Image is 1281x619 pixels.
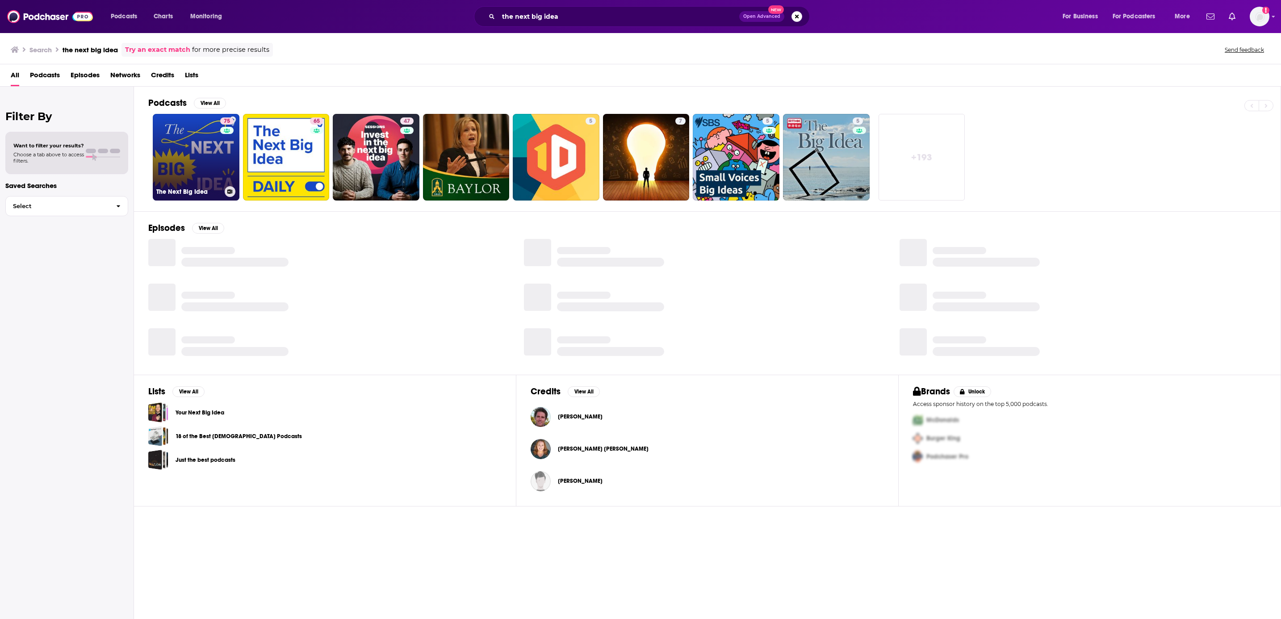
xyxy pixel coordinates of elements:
[1168,9,1201,24] button: open menu
[243,114,330,201] a: 65
[1175,10,1190,23] span: More
[783,114,870,201] a: 5
[739,11,784,22] button: Open AdvancedNew
[482,6,818,27] div: Search podcasts, credits, & more...
[1056,9,1109,24] button: open menu
[148,222,185,234] h2: Episodes
[909,429,926,448] img: Second Pro Logo
[913,401,1266,407] p: Access sponsor history on the top 5,000 podcasts.
[190,10,222,23] span: Monitoring
[176,431,302,441] a: 18 of the Best [DEMOGRAPHIC_DATA] Podcasts
[404,117,410,126] span: 47
[856,117,859,126] span: 5
[675,117,686,125] a: 7
[926,435,960,442] span: Burger King
[762,117,773,125] a: 5
[531,439,551,459] img: Erin Loman Jeck
[766,117,769,126] span: 5
[30,68,60,86] a: Podcasts
[310,117,323,125] a: 65
[176,408,224,418] a: Your Next Big Idea
[148,97,187,109] h2: Podcasts
[768,5,784,14] span: New
[531,435,884,463] button: Erin Loman JeckErin Loman Jeck
[586,117,596,125] a: 5
[13,142,84,149] span: Want to filter your results?
[531,402,884,431] button: Rufus GriscomRufus Griscom
[558,413,603,420] a: Rufus Griscom
[148,386,165,397] h2: Lists
[909,411,926,429] img: First Pro Logo
[589,117,592,126] span: 5
[531,467,884,495] button: Mariam ElNaggarMariam ElNaggar
[568,386,600,397] button: View All
[531,386,561,397] h2: Credits
[1225,9,1239,24] a: Show notifications dropdown
[743,14,780,19] span: Open Advanced
[172,386,205,397] button: View All
[531,386,600,397] a: CreditsView All
[224,117,230,126] span: 75
[148,386,205,397] a: ListsView All
[7,8,93,25] img: Podchaser - Follow, Share and Rate Podcasts
[153,114,239,201] a: 75The Next Big Idea
[1113,10,1155,23] span: For Podcasters
[71,68,100,86] a: Episodes
[853,117,863,125] a: 5
[148,450,168,470] a: Just the best podcasts
[148,222,224,234] a: EpisodesView All
[105,9,149,24] button: open menu
[148,9,178,24] a: Charts
[1250,7,1269,26] span: Logged in as WE_Broadcast
[29,46,52,54] h3: Search
[1222,46,1267,54] button: Send feedback
[558,477,603,485] a: Mariam ElNaggar
[558,413,603,420] span: [PERSON_NAME]
[6,203,109,209] span: Select
[679,117,682,126] span: 7
[63,46,118,54] h3: the next big idea
[926,416,959,424] span: McDonalds
[151,68,174,86] a: Credits
[400,117,414,125] a: 47
[1063,10,1098,23] span: For Business
[558,445,649,452] a: Erin Loman Jeck
[5,110,128,123] h2: Filter By
[154,10,173,23] span: Charts
[5,181,128,190] p: Saved Searches
[194,98,226,109] button: View All
[498,9,739,24] input: Search podcasts, credits, & more...
[11,68,19,86] a: All
[926,453,968,460] span: Podchaser Pro
[1250,7,1269,26] img: User Profile
[1203,9,1218,24] a: Show notifications dropdown
[954,386,992,397] button: Unlock
[513,114,599,201] a: 5
[1107,9,1168,24] button: open menu
[879,114,965,201] a: +193
[531,471,551,491] img: Mariam ElNaggar
[111,10,137,23] span: Podcasts
[185,68,198,86] span: Lists
[148,426,168,446] a: 18 of the Best Christian Podcasts
[693,114,779,201] a: 5
[531,407,551,427] img: Rufus Griscom
[148,402,168,422] a: Your Next Big Idea
[148,97,226,109] a: PodcastsView All
[110,68,140,86] a: Networks
[156,188,221,196] h3: The Next Big Idea
[913,386,950,397] h2: Brands
[5,196,128,216] button: Select
[192,45,269,55] span: for more precise results
[13,151,84,164] span: Choose a tab above to access filters.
